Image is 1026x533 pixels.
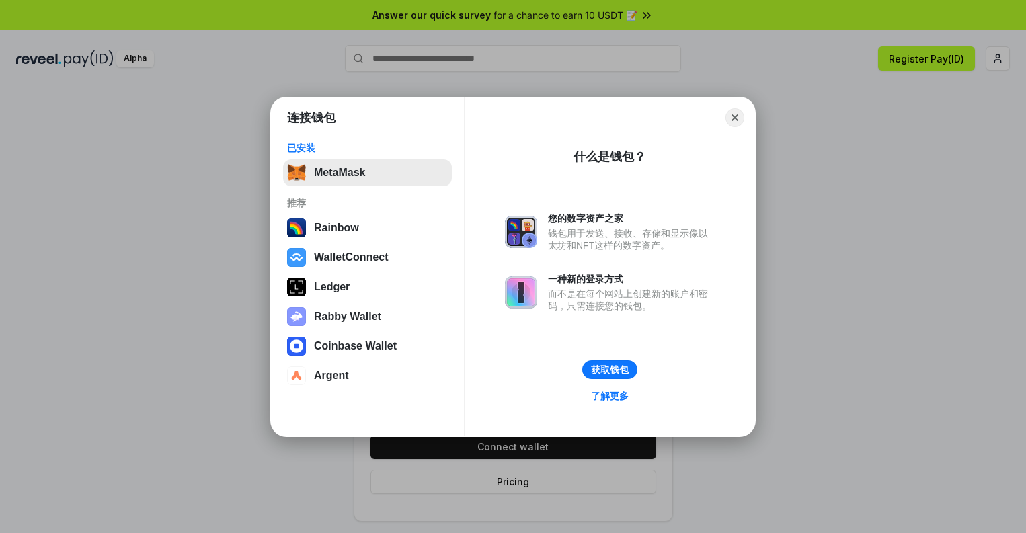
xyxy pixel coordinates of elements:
button: Rainbow [283,214,452,241]
h1: 连接钱包 [287,110,336,126]
img: svg+xml,%3Csvg%20fill%3D%22none%22%20height%3D%2233%22%20viewBox%3D%220%200%2035%2033%22%20width%... [287,163,306,182]
div: 一种新的登录方式 [548,273,715,285]
img: svg+xml,%3Csvg%20xmlns%3D%22http%3A%2F%2Fwww.w3.org%2F2000%2Fsvg%22%20width%3D%2228%22%20height%3... [287,278,306,296]
img: svg+xml,%3Csvg%20width%3D%2228%22%20height%3D%2228%22%20viewBox%3D%220%200%2028%2028%22%20fill%3D... [287,248,306,267]
div: Rainbow [314,222,359,234]
img: svg+xml,%3Csvg%20xmlns%3D%22http%3A%2F%2Fwww.w3.org%2F2000%2Fsvg%22%20fill%3D%22none%22%20viewBox... [505,216,537,248]
div: 什么是钱包？ [574,149,646,165]
img: svg+xml,%3Csvg%20xmlns%3D%22http%3A%2F%2Fwww.w3.org%2F2000%2Fsvg%22%20fill%3D%22none%22%20viewBox... [505,276,537,309]
button: MetaMask [283,159,452,186]
button: Ledger [283,274,452,300]
div: Rabby Wallet [314,311,381,323]
button: Coinbase Wallet [283,333,452,360]
div: 获取钱包 [591,364,629,376]
img: svg+xml,%3Csvg%20width%3D%2228%22%20height%3D%2228%22%20viewBox%3D%220%200%2028%2028%22%20fill%3D... [287,337,306,356]
img: svg+xml,%3Csvg%20width%3D%2228%22%20height%3D%2228%22%20viewBox%3D%220%200%2028%2028%22%20fill%3D... [287,366,306,385]
div: Argent [314,370,349,382]
div: Ledger [314,281,350,293]
button: Argent [283,362,452,389]
div: WalletConnect [314,251,389,263]
button: Rabby Wallet [283,303,452,330]
div: 钱包用于发送、接收、存储和显示像以太坊和NFT这样的数字资产。 [548,227,715,251]
div: 已安装 [287,142,448,154]
button: 获取钱包 [582,360,637,379]
img: svg+xml,%3Csvg%20width%3D%22120%22%20height%3D%22120%22%20viewBox%3D%220%200%20120%20120%22%20fil... [287,218,306,237]
div: MetaMask [314,167,365,179]
button: Close [725,108,744,127]
div: 您的数字资产之家 [548,212,715,224]
div: 推荐 [287,197,448,209]
button: WalletConnect [283,244,452,271]
a: 了解更多 [583,387,637,405]
img: svg+xml,%3Csvg%20xmlns%3D%22http%3A%2F%2Fwww.w3.org%2F2000%2Fsvg%22%20fill%3D%22none%22%20viewBox... [287,307,306,326]
div: 了解更多 [591,390,629,402]
div: 而不是在每个网站上创建新的账户和密码，只需连接您的钱包。 [548,288,715,312]
div: Coinbase Wallet [314,340,397,352]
